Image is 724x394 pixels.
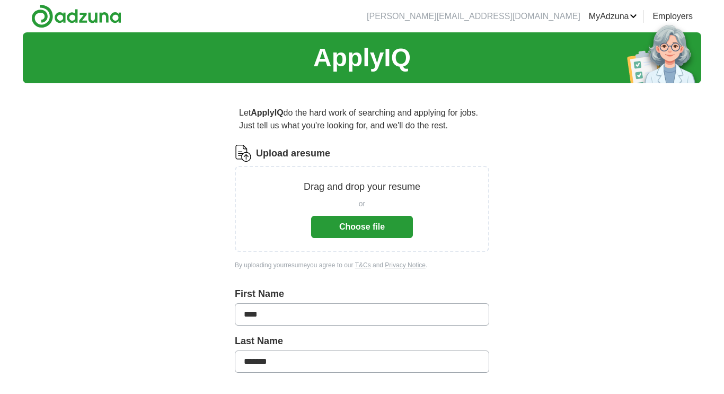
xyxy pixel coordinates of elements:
[304,180,420,194] p: Drag and drop your resume
[235,260,489,270] div: By uploading your resume you agree to our and .
[652,10,693,23] a: Employers
[313,39,411,77] h1: ApplyIQ
[235,145,252,162] img: CV Icon
[355,261,371,269] a: T&Cs
[589,10,638,23] a: MyAdzuna
[235,334,489,348] label: Last Name
[31,4,121,28] img: Adzuna logo
[251,108,283,117] strong: ApplyIQ
[367,10,580,23] li: [PERSON_NAME][EMAIL_ADDRESS][DOMAIN_NAME]
[235,102,489,136] p: Let do the hard work of searching and applying for jobs. Just tell us what you're looking for, an...
[359,198,365,209] span: or
[311,216,413,238] button: Choose file
[256,146,330,161] label: Upload a resume
[385,261,426,269] a: Privacy Notice
[235,287,489,301] label: First Name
